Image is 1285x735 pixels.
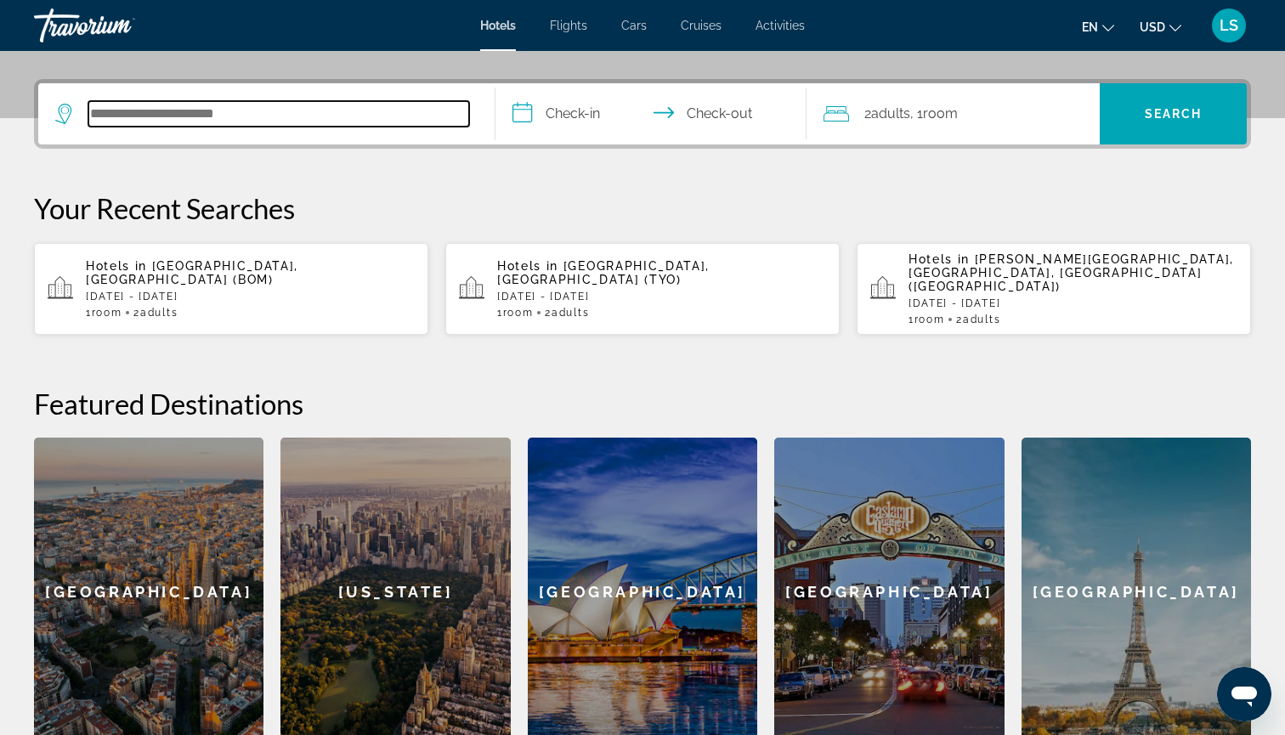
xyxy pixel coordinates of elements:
span: 1 [86,307,122,319]
button: Travelers: 2 adults, 0 children [807,83,1101,144]
button: Hotels in [GEOGRAPHIC_DATA], [GEOGRAPHIC_DATA] (TYO)[DATE] - [DATE]1Room2Adults [445,242,840,336]
span: LS [1220,17,1238,34]
span: Adults [552,307,589,319]
span: 2 [956,314,1000,325]
div: Search widget [38,83,1247,144]
button: Search [1100,83,1247,144]
a: Hotels [480,19,516,32]
button: Select check in and out date [495,83,807,144]
a: Flights [550,19,587,32]
iframe: Bouton de lancement de la fenêtre de messagerie [1217,667,1271,721]
button: Hotels in [PERSON_NAME][GEOGRAPHIC_DATA], [GEOGRAPHIC_DATA], [GEOGRAPHIC_DATA] ([GEOGRAPHIC_DATA]... [857,242,1251,336]
h2: Featured Destinations [34,387,1251,421]
span: Room [92,307,122,319]
span: 2 [133,307,178,319]
p: [DATE] - [DATE] [497,291,826,302]
span: 2 [864,102,910,126]
a: Cars [621,19,647,32]
span: USD [1140,20,1165,34]
a: Travorium [34,3,204,48]
button: Change language [1082,14,1114,39]
span: 1 [497,307,533,319]
span: Room [914,314,945,325]
button: Change currency [1140,14,1181,39]
span: [PERSON_NAME][GEOGRAPHIC_DATA], [GEOGRAPHIC_DATA], [GEOGRAPHIC_DATA] ([GEOGRAPHIC_DATA]) [909,252,1234,293]
span: , 1 [910,102,958,126]
span: Adults [871,105,910,122]
span: Adults [963,314,1000,325]
button: Hotels in [GEOGRAPHIC_DATA], [GEOGRAPHIC_DATA] (BOM)[DATE] - [DATE]1Room2Adults [34,242,428,336]
span: [GEOGRAPHIC_DATA], [GEOGRAPHIC_DATA] (BOM) [86,259,298,286]
span: 2 [545,307,589,319]
input: Search hotel destination [88,101,469,127]
a: Activities [756,19,805,32]
span: Adults [140,307,178,319]
span: Hotels in [909,252,970,266]
span: Hotels in [497,259,558,273]
span: [GEOGRAPHIC_DATA], [GEOGRAPHIC_DATA] (TYO) [497,259,710,286]
span: Room [503,307,534,319]
p: [DATE] - [DATE] [909,297,1237,309]
span: Search [1145,107,1203,121]
span: 1 [909,314,944,325]
p: [DATE] - [DATE] [86,291,415,302]
a: Cruises [681,19,722,32]
span: Hotels in [86,259,147,273]
span: en [1082,20,1098,34]
button: User Menu [1207,8,1251,43]
span: Room [923,105,958,122]
p: Your Recent Searches [34,191,1251,225]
